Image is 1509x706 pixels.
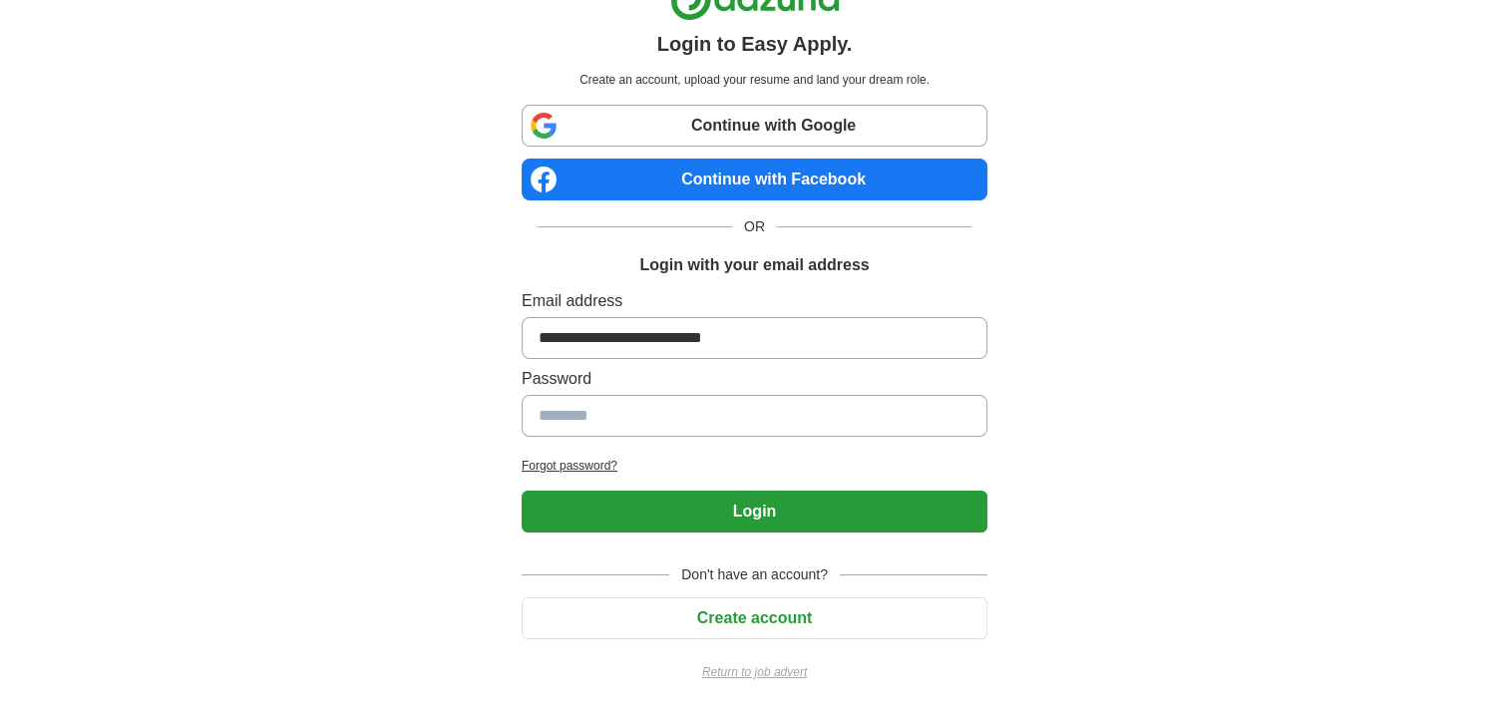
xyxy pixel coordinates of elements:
p: Create an account, upload your resume and land your dream role. [526,71,983,89]
span: OR [732,216,777,237]
button: Create account [522,597,987,639]
label: Email address [522,289,987,313]
h1: Login with your email address [639,253,869,277]
button: Login [522,491,987,532]
h1: Login to Easy Apply. [657,29,853,59]
a: Forgot password? [522,457,987,475]
span: Don't have an account? [669,564,840,585]
a: Create account [522,609,987,626]
a: Return to job advert [522,663,987,681]
label: Password [522,367,987,391]
a: Continue with Google [522,105,987,147]
a: Continue with Facebook [522,159,987,200]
